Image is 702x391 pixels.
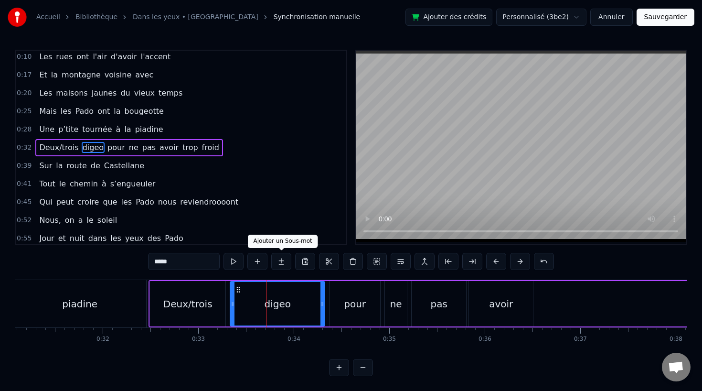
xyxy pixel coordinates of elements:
span: Jour [38,233,55,244]
span: montagne [61,69,102,80]
span: les [60,106,73,117]
span: la [55,160,64,171]
img: youka [8,8,27,27]
span: Castellane [103,160,145,171]
span: route [66,160,88,171]
span: la [113,106,121,117]
div: ne [390,297,402,311]
span: Pado [164,233,184,244]
span: piadine [134,124,164,135]
a: Dans les yeux • [GEOGRAPHIC_DATA] [133,12,258,22]
nav: breadcrumb [36,12,360,22]
span: 0:17 [17,70,32,80]
div: 0:38 [670,336,682,343]
span: la [50,69,59,80]
span: reviendroooont [179,196,239,207]
span: des [147,233,162,244]
span: 0:28 [17,125,32,134]
a: Ouvrir le chat [662,353,691,381]
span: l'accent [140,51,172,62]
span: 0:52 [17,216,32,225]
div: Deux/trois [163,297,213,311]
span: bougeotte [124,106,165,117]
span: Deux/trois [38,142,79,153]
span: nuit [69,233,85,244]
span: froid [201,142,220,153]
a: Bibliothèque [75,12,117,22]
span: à [101,178,107,189]
span: jaunes [91,87,118,98]
span: nous [157,196,177,207]
span: rues [55,51,74,62]
span: Nous, [38,215,62,226]
span: dans [87,233,107,244]
span: ont [75,51,90,62]
span: Sur [38,160,53,171]
span: digeo [82,142,105,153]
span: Tout [38,178,56,189]
span: 0:41 [17,179,32,189]
span: 0:25 [17,107,32,116]
span: croire [76,196,100,207]
span: la [123,124,132,135]
div: 0:37 [574,336,587,343]
span: maisons [55,87,88,98]
span: vieux [133,87,156,98]
div: Ajouter un Sous-mot [248,235,318,248]
span: et [57,233,67,244]
span: le [86,215,95,226]
span: Et [38,69,48,80]
span: ont [96,106,111,117]
span: Mais [38,106,57,117]
span: 0:32 [17,143,32,152]
span: s’engueuler [109,178,157,189]
span: d'avoir [110,51,138,62]
span: Synchronisation manuelle [274,12,361,22]
span: 0:39 [17,161,32,171]
span: Une [38,124,55,135]
div: 0:33 [192,336,205,343]
span: Les [38,87,53,98]
span: que [102,196,118,207]
span: pas [141,142,157,153]
span: 0:55 [17,234,32,243]
div: piadine [62,297,97,311]
span: peut [55,196,74,207]
span: voisine [104,69,132,80]
div: avoir [489,297,513,311]
span: trop [181,142,199,153]
span: du [119,87,131,98]
span: à [115,124,122,135]
span: Pado [135,196,155,207]
div: 0:36 [479,336,491,343]
span: le [58,178,67,189]
span: on [64,215,75,226]
a: Accueil [36,12,60,22]
span: a [77,215,84,226]
div: digeo [264,297,291,311]
span: pour [106,142,126,153]
span: ne [128,142,139,153]
span: 0:10 [17,52,32,62]
span: Les [38,51,53,62]
div: 0:32 [96,336,109,343]
span: yeux [124,233,145,244]
span: les [120,196,133,207]
span: avoir [159,142,180,153]
span: l'air [92,51,108,62]
span: 0:20 [17,88,32,98]
span: soleil [96,215,118,226]
button: Ajouter des crédits [405,9,492,26]
div: pas [431,297,447,311]
button: Annuler [590,9,632,26]
span: avec [134,69,154,80]
div: 0:35 [383,336,396,343]
span: p’tite [57,124,79,135]
div: pour [344,297,366,311]
button: Sauvegarder [637,9,694,26]
span: 0:45 [17,197,32,207]
span: les [109,233,122,244]
span: de [90,160,101,171]
span: temps [158,87,183,98]
div: 0:34 [287,336,300,343]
